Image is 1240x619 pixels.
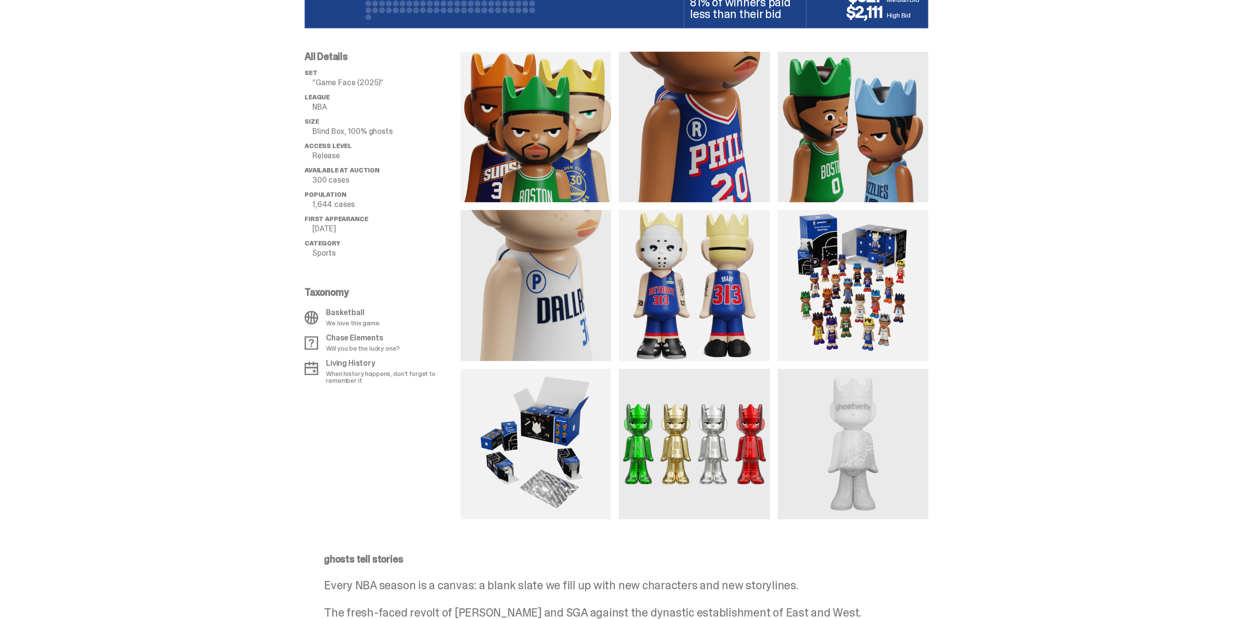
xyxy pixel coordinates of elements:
[326,309,381,317] p: Basketball
[305,69,318,77] span: set
[812,4,887,20] p: $2,111
[326,345,400,352] p: Will you be the lucky one?
[619,369,769,519] img: media gallery image
[312,249,460,257] p: Sports
[305,93,330,101] span: League
[887,10,922,20] p: High Bid
[305,215,368,223] span: First Appearance
[326,334,400,342] p: Chase Elements
[305,239,340,247] span: Category
[305,166,380,174] span: Available at Auction
[305,52,460,61] p: All Details
[324,554,909,564] p: ghosts tell stories
[619,210,769,360] img: media gallery image
[324,580,909,591] p: Every NBA season is a canvas: a blank slate we fill up with new characters and new storylines.
[312,103,460,111] p: NBA
[460,210,611,360] img: media gallery image
[326,370,455,384] p: When history happens, don't forget to remember it
[305,190,346,199] span: Population
[312,225,460,233] p: [DATE]
[312,128,460,135] p: Blind Box, 100% ghosts
[619,52,769,202] img: media gallery image
[312,79,460,87] p: “Game Face (2025)”
[324,607,909,619] p: The fresh-faced revolt of [PERSON_NAME] and SGA against the dynastic establishment of East and West.
[305,142,352,150] span: Access Level
[778,210,928,360] img: media gallery image
[305,287,455,297] p: Taxonomy
[305,117,319,126] span: Size
[326,359,455,367] p: Living History
[460,52,611,202] img: media gallery image
[778,52,928,202] img: media gallery image
[312,176,460,184] p: 300 cases
[312,201,460,208] p: 1,644 cases
[460,369,611,519] img: media gallery image
[778,369,928,519] img: media gallery image
[312,152,460,160] p: Release
[326,319,381,326] p: We love this game.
